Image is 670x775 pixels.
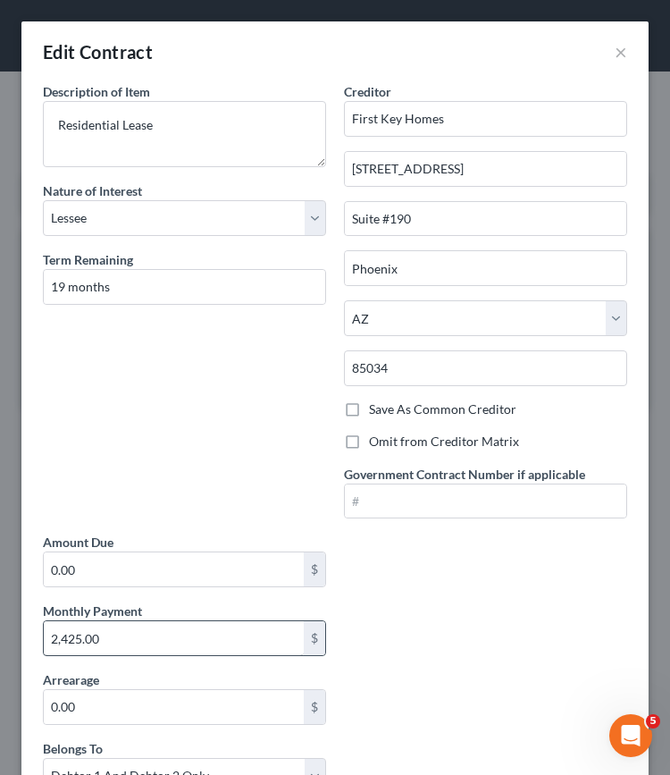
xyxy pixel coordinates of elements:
[615,41,627,63] button: ×
[369,400,516,418] label: Save As Common Creditor
[43,250,133,269] label: Term Remaining
[609,714,652,757] iframe: Intercom live chat
[345,251,626,285] input: Enter city...
[43,670,99,689] label: Arrearage
[345,152,626,186] input: Enter address...
[369,433,519,451] label: Omit from Creditor Matrix
[43,602,142,620] label: Monthly Payment
[44,621,304,655] input: 0.00
[304,552,325,586] div: $
[344,465,585,484] label: Government Contract Number if applicable
[345,202,626,236] input: Apt, Suite, etc...
[304,621,325,655] div: $
[344,101,627,137] input: Search creditor by name...
[44,552,304,586] input: 0.00
[44,270,325,304] input: --
[646,714,660,729] span: 5
[43,84,150,99] span: Description of Item
[43,39,153,64] div: Edit Contract
[345,484,626,518] input: #
[43,181,142,200] label: Nature of Interest
[43,533,113,552] label: Amount Due
[43,741,103,756] span: Belongs To
[44,690,304,724] input: 0.00
[304,690,325,724] div: $
[344,350,627,386] input: Enter zip..
[344,84,391,99] span: Creditor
